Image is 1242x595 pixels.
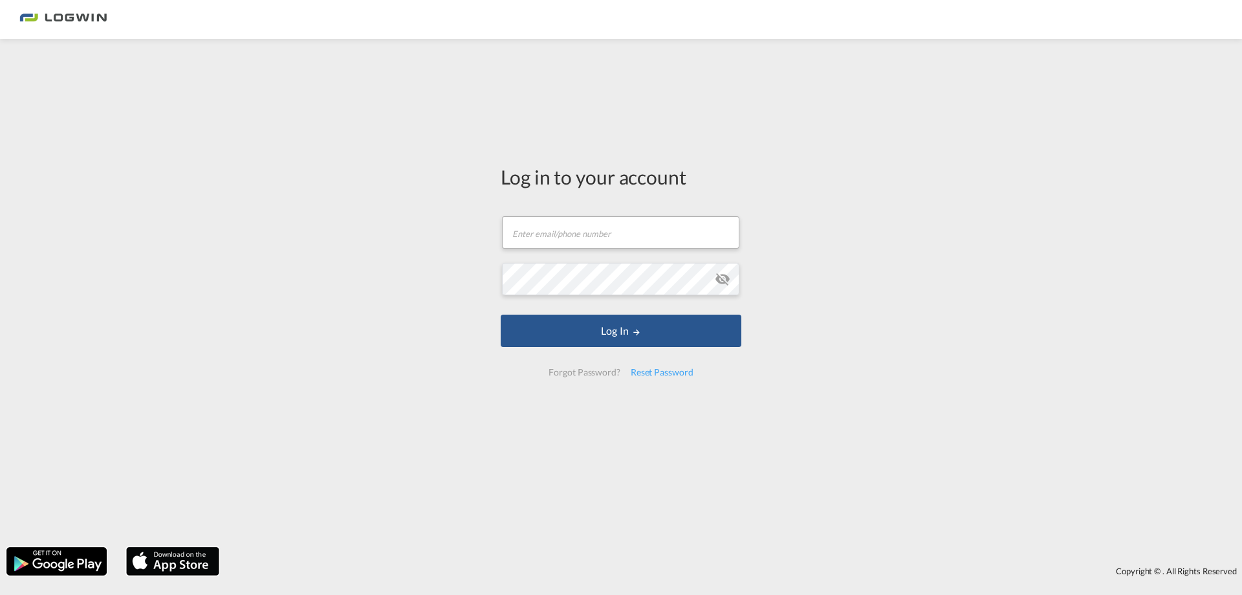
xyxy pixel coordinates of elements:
[715,271,730,287] md-icon: icon-eye-off
[626,361,699,384] div: Reset Password
[502,216,739,249] input: Enter email/phone number
[543,361,625,384] div: Forgot Password?
[226,560,1242,582] div: Copyright © . All Rights Reserved
[501,315,741,347] button: LOGIN
[501,163,741,190] div: Log in to your account
[125,546,221,577] img: apple.png
[5,546,108,577] img: google.png
[19,5,107,34] img: 2761ae10d95411efa20a1f5e0282d2d7.png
